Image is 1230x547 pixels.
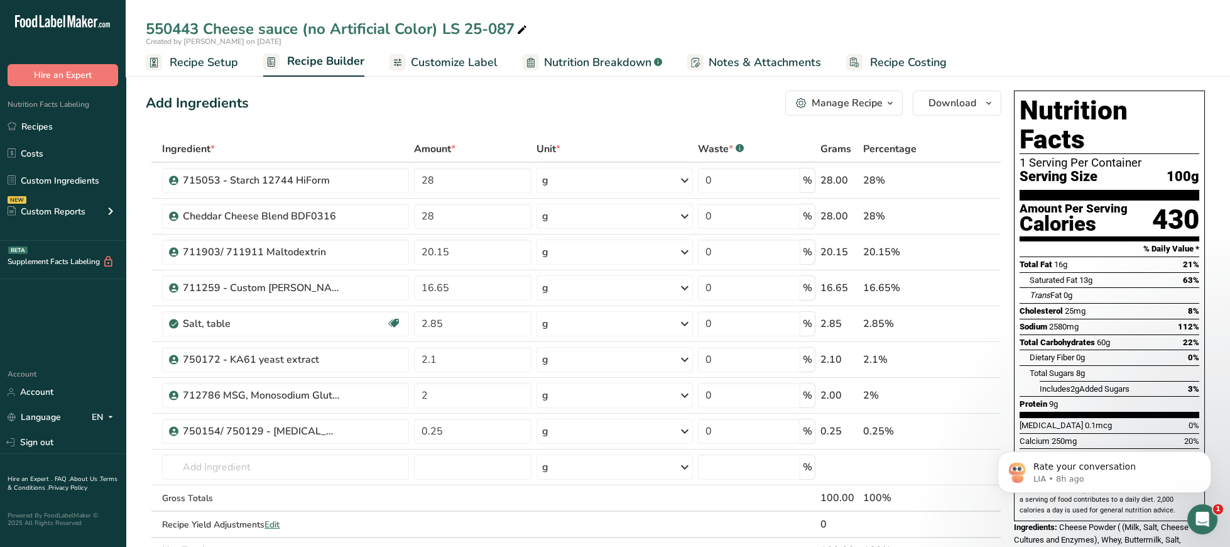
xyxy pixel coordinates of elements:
div: Custom Reports [8,205,85,218]
span: Dietary Fiber [1030,353,1074,362]
div: g [542,352,548,367]
span: 22% [1183,338,1199,347]
span: 60g [1097,338,1110,347]
span: 8g [1076,368,1085,378]
span: 0g [1064,290,1072,300]
span: Recipe Builder [287,53,364,70]
a: Recipe Setup [146,48,238,77]
span: 16g [1054,260,1067,269]
span: Percentage [863,141,917,157]
span: Cholesterol [1020,306,1063,316]
div: 28% [863,173,942,188]
span: Saturated Fat [1030,275,1077,285]
span: Sodium [1020,322,1047,331]
span: Customize Label [411,54,498,71]
div: EN [92,410,118,425]
a: Terms & Conditions . [8,475,117,492]
span: 0% [1189,421,1199,430]
div: 100% [863,490,942,506]
a: Nutrition Breakdown [523,48,662,77]
span: Protein [1020,399,1047,409]
span: 3% [1188,384,1199,394]
span: Fat [1030,290,1062,300]
span: 112% [1178,322,1199,331]
div: 16.65 [820,280,858,296]
div: 0 [820,517,858,532]
div: 20.15% [863,245,942,260]
div: Calories [1020,215,1128,233]
a: FAQ . [55,475,70,483]
div: 2.1% [863,352,942,367]
div: 1 Serving Per Container [1020,157,1199,169]
div: 750172 - KA61 yeast extract [183,352,340,367]
a: Customize Label [389,48,498,77]
span: Created by [PERSON_NAME] on [DATE] [146,36,281,47]
div: 2.10 [820,352,858,367]
span: 0.1mcg [1085,421,1112,430]
div: Cheddar Cheese Blend BDF0316 [183,209,340,224]
button: Hire an Expert [8,64,118,86]
span: 63% [1183,275,1199,285]
a: About Us . [70,475,100,483]
span: Amount [414,141,455,157]
span: Total Sugars [1030,368,1074,378]
div: 2.00 [820,388,858,403]
a: Privacy Policy [48,483,87,492]
div: g [542,280,548,296]
div: 0.25 [820,424,858,439]
div: 711903/ 711911 Maltodextrin [183,245,340,260]
div: Powered By FoodLabelMaker © 2025 All Rights Reserved [8,512,118,527]
div: g [542,209,548,224]
span: Total Carbohydrates [1020,338,1095,347]
span: Ingredients: [1014,522,1057,532]
div: 2.85 [820,316,858,331]
div: 28% [863,209,942,224]
div: 28.00 [820,173,858,188]
h1: Nutrition Facts [1020,96,1199,154]
a: Recipe Builder [263,47,364,77]
span: Total Fat [1020,260,1052,269]
div: 2% [863,388,942,403]
span: [MEDICAL_DATA] [1020,421,1083,430]
span: 21% [1183,260,1199,269]
span: 13g [1079,275,1092,285]
iframe: Intercom notifications message [979,425,1230,513]
div: Waste [698,141,744,157]
span: Edit [264,519,280,531]
section: % Daily Value * [1020,241,1199,257]
div: Amount Per Serving [1020,203,1128,215]
a: Recipe Costing [846,48,947,77]
div: g [542,388,548,403]
div: Manage Recipe [812,96,883,111]
span: Includes Added Sugars [1040,384,1129,394]
span: Download [928,96,976,111]
span: 0% [1188,353,1199,362]
div: 2.85% [863,316,942,331]
div: 750154/ 750129 - [MEDICAL_DATA] (NON-GMO) [183,424,340,439]
span: Recipe Costing [870,54,947,71]
a: Hire an Expert . [8,475,52,483]
span: 8% [1188,306,1199,316]
span: Unit [536,141,560,157]
button: Download [913,91,1001,116]
span: Recipe Setup [170,54,238,71]
div: Salt, table [183,316,340,331]
div: 20.15 [820,245,858,260]
span: 1 [1213,504,1223,514]
div: NEW [8,196,26,204]
div: 28.00 [820,209,858,224]
div: Recipe Yield Adjustments [162,518,409,531]
span: 100g [1167,169,1199,185]
div: g [542,316,548,331]
span: Ingredient [162,141,215,157]
div: g [542,424,548,439]
div: g [542,245,548,260]
span: Grams [820,141,851,157]
span: Notes & Attachments [709,54,821,71]
div: 715053 - Starch 12744 HiForm [183,173,340,188]
span: Nutrition Breakdown [544,54,651,71]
